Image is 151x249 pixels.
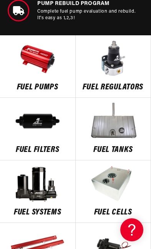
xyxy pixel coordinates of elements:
p: Fuel Systems [6,208,70,217]
p: Fuel Pumps [6,83,70,92]
p: FUEL FILTERS [6,146,70,154]
p: FUEL REGULATORS [81,83,145,92]
p: Fuel Tanks [81,146,145,154]
img: FUEL Cells [76,164,151,203]
p: FUEL Cells [81,208,145,217]
img: Fuel Tanks [76,102,151,140]
p: Complete fuel pump evaluation and rebuild. It's easy as 1,2,3! [37,8,143,21]
img: FUEL REGULATORS [76,39,151,78]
